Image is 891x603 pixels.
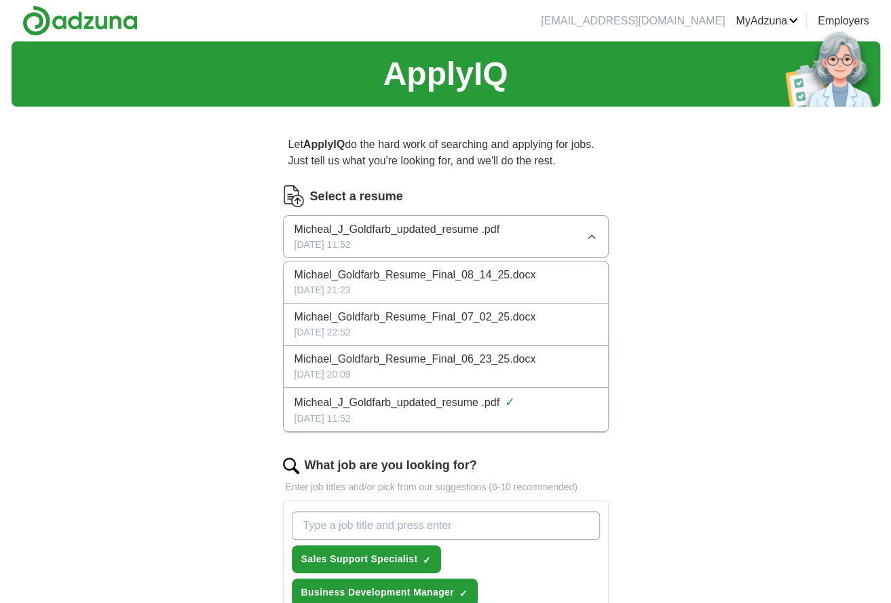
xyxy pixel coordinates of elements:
span: Michael_Goldfarb_Resume_Final_08_14_25.docx [295,267,536,283]
label: Select a resume [310,187,403,206]
img: Adzuna logo [22,5,138,36]
div: [DATE] 22:52 [295,325,597,340]
a: MyAdzuna [736,13,798,29]
div: [DATE] 20:09 [295,367,597,382]
p: Enter job titles and/or pick from our suggestions (6-10 recommended) [283,480,609,494]
div: [DATE] 21:23 [295,283,597,297]
span: ✓ [505,393,515,412]
span: Micheal_J_Goldfarb_updated_resume .pdf [295,221,499,238]
span: ✓ [459,588,468,599]
input: Type a job title and press enter [292,511,600,540]
div: [DATE] 11:52 [295,412,597,426]
button: Sales Support Specialist✓ [292,545,442,573]
span: Business Development Manager [301,585,454,600]
li: [EMAIL_ADDRESS][DOMAIN_NAME] [541,13,725,29]
h1: ApplyIQ [383,50,508,98]
a: Employers [818,13,869,29]
span: Micheal_J_Goldfarb_updated_resume .pdf [295,395,499,411]
img: CV Icon [283,185,305,207]
button: Micheal_J_Goldfarb_updated_resume .pdf[DATE] 11:52 [283,215,609,258]
span: ✓ [423,555,431,566]
span: Michael_Goldfarb_Resume_Final_07_02_25.docx [295,309,536,325]
span: Sales Support Specialist [301,552,418,566]
img: search.png [283,458,299,474]
label: What job are you looking for? [305,456,477,475]
strong: ApplyIQ [303,139,345,150]
span: [DATE] 11:52 [295,238,351,252]
span: Michael_Goldfarb_Resume_Final_06_23_25.docx [295,351,536,367]
p: Let do the hard work of searching and applying for jobs. Just tell us what you're looking for, an... [283,131,609,175]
